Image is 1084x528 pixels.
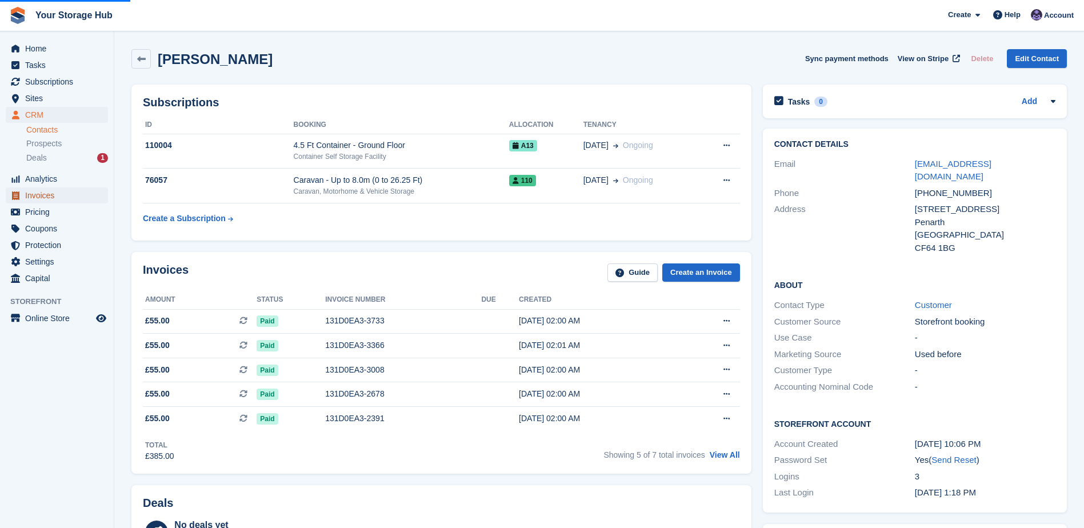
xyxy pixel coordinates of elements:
[519,388,678,400] div: [DATE] 02:00 AM
[257,413,278,425] span: Paid
[774,454,915,467] div: Password Set
[583,116,700,134] th: Tenancy
[915,242,1055,255] div: CF64 1BG
[915,216,1055,229] div: Penarth
[143,174,294,186] div: 76057
[519,291,678,309] th: Created
[915,454,1055,467] div: Yes
[257,389,278,400] span: Paid
[26,138,62,149] span: Prospects
[915,229,1055,242] div: [GEOGRAPHIC_DATA]
[143,96,740,109] h2: Subscriptions
[257,315,278,327] span: Paid
[325,388,481,400] div: 131D0EA3-2678
[915,381,1055,394] div: -
[774,418,1055,429] h2: Storefront Account
[143,263,189,282] h2: Invoices
[509,116,583,134] th: Allocation
[519,315,678,327] div: [DATE] 02:00 AM
[509,175,536,186] span: 110
[1005,9,1021,21] span: Help
[893,49,962,68] a: View on Stripe
[26,125,108,135] a: Contacts
[509,140,537,151] span: A13
[25,310,94,326] span: Online Store
[6,41,108,57] a: menu
[325,339,481,351] div: 131D0EA3-3366
[607,263,658,282] a: Guide
[143,208,233,229] a: Create a Subscription
[145,413,170,425] span: £55.00
[9,7,26,24] img: stora-icon-8386f47178a22dfd0bd8f6a31ec36ba5ce8667c1dd55bd0f319d3a0aa187defe.svg
[25,107,94,123] span: CRM
[898,53,949,65] span: View on Stripe
[774,140,1055,149] h2: Contact Details
[145,339,170,351] span: £55.00
[143,497,173,510] h2: Deals
[25,270,94,286] span: Capital
[158,51,273,67] h2: [PERSON_NAME]
[915,159,991,182] a: [EMAIL_ADDRESS][DOMAIN_NAME]
[774,331,915,345] div: Use Case
[143,213,226,225] div: Create a Subscription
[519,413,678,425] div: [DATE] 02:00 AM
[931,455,976,465] a: Send Reset
[26,152,108,164] a: Deals 1
[915,315,1055,329] div: Storefront booking
[10,296,114,307] span: Storefront
[915,203,1055,216] div: [STREET_ADDRESS]
[145,440,174,450] div: Total
[145,388,170,400] span: £55.00
[623,141,653,150] span: Ongoing
[6,270,108,286] a: menu
[145,364,170,376] span: £55.00
[662,263,740,282] a: Create an Invoice
[294,151,509,162] div: Container Self Storage Facility
[774,470,915,483] div: Logins
[774,381,915,394] div: Accounting Nominal Code
[774,364,915,377] div: Customer Type
[915,187,1055,200] div: [PHONE_NUMBER]
[25,237,94,253] span: Protection
[774,299,915,312] div: Contact Type
[1022,95,1037,109] a: Add
[325,291,481,309] th: Invoice number
[774,279,1055,290] h2: About
[915,438,1055,451] div: [DATE] 10:06 PM
[25,204,94,220] span: Pricing
[805,49,889,68] button: Sync payment methods
[915,487,976,497] time: 2025-09-24 12:18:57 UTC
[294,139,509,151] div: 4.5 Ft Container - Ground Floor
[948,9,971,21] span: Create
[929,455,979,465] span: ( )
[25,57,94,73] span: Tasks
[915,331,1055,345] div: -
[583,174,609,186] span: [DATE]
[143,139,294,151] div: 110004
[257,365,278,376] span: Paid
[257,291,325,309] th: Status
[325,413,481,425] div: 131D0EA3-2391
[774,348,915,361] div: Marketing Source
[519,339,678,351] div: [DATE] 02:01 AM
[6,107,108,123] a: menu
[774,486,915,499] div: Last Login
[774,438,915,451] div: Account Created
[6,74,108,90] a: menu
[6,237,108,253] a: menu
[788,97,810,107] h2: Tasks
[774,203,915,254] div: Address
[31,6,117,25] a: Your Storage Hub
[294,116,509,134] th: Booking
[774,315,915,329] div: Customer Source
[294,186,509,197] div: Caravan, Motorhome & Vehicle Storage
[774,158,915,183] div: Email
[6,187,108,203] a: menu
[481,291,519,309] th: Due
[145,315,170,327] span: £55.00
[6,221,108,237] a: menu
[6,57,108,73] a: menu
[1007,49,1067,68] a: Edit Contact
[25,74,94,90] span: Subscriptions
[583,139,609,151] span: [DATE]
